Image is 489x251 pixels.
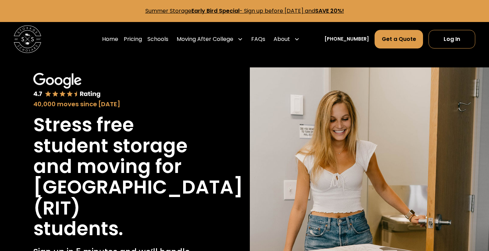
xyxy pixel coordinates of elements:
a: Get a Quote [375,30,423,48]
div: Moving After College [177,35,233,43]
div: About [274,35,290,43]
div: Moving After College [174,30,246,49]
h1: [GEOGRAPHIC_DATA] (RIT) [33,177,243,218]
strong: Early Bird Special [191,7,240,15]
a: Summer StorageEarly Bird Special- Sign up before [DATE] andSAVE 20%! [145,7,344,15]
a: Schools [147,30,168,49]
a: [PHONE_NUMBER] [324,35,369,43]
a: Home [102,30,118,49]
strong: SAVE 20%! [315,7,344,15]
a: Log In [429,30,475,48]
div: 40,000 moves since [DATE] [33,100,205,109]
h1: students. [33,218,123,239]
a: FAQs [251,30,265,49]
a: Pricing [124,30,142,49]
img: Google 4.7 star rating [33,73,101,99]
div: About [271,30,302,49]
img: Storage Scholars main logo [14,25,41,53]
h1: Stress free student storage and moving for [33,114,205,177]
